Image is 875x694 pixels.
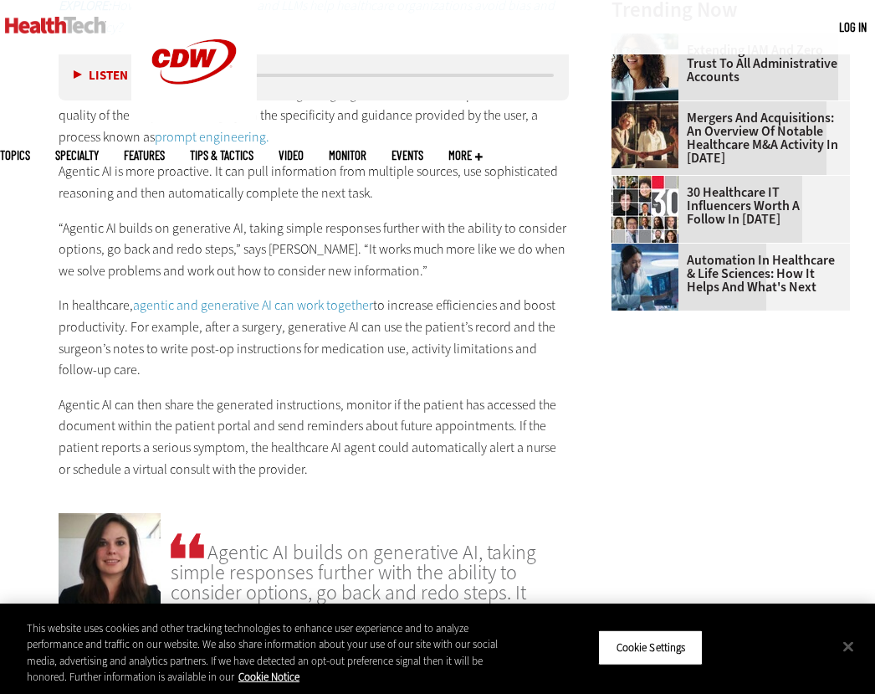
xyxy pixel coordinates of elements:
[611,244,687,257] a: medical researchers looks at images on a monitor in a lab
[124,149,165,162] a: Features
[830,628,867,665] button: Close
[190,149,253,162] a: Tips & Tactics
[59,161,569,203] p: Agentic AI is more proactive. It can pull information from multiple sources, use sophisticated re...
[329,149,366,162] a: MonITor
[131,111,257,128] a: CDW
[5,17,106,33] img: Home
[839,19,867,34] a: Log in
[59,295,569,380] p: In healthcare, to increase efficiencies and boost productivity. For example, after a surgery, gen...
[59,513,161,615] img: Amanda Saunders
[598,630,703,666] button: Cookie Settings
[279,149,304,162] a: Video
[171,530,569,663] span: Agentic AI builds on generative AI, taking simple responses further with the ability to consider ...
[448,149,483,162] span: More
[611,101,678,168] img: business leaders shake hands in conference room
[611,176,678,243] img: collage of influencers
[133,296,373,314] a: agentic and generative AI can work together
[611,176,687,189] a: collage of influencers
[59,394,569,480] p: Agentic AI can then share the generated instructions, monitor if the patient has accessed the doc...
[611,186,840,226] a: 30 Healthcare IT Influencers Worth a Follow in [DATE]
[611,111,840,165] a: Mergers and Acquisitions: An Overview of Notable Healthcare M&A Activity in [DATE]
[55,149,99,162] span: Specialty
[391,149,423,162] a: Events
[611,244,678,311] img: medical researchers looks at images on a monitor in a lab
[59,218,569,282] p: “Agentic AI builds on generative AI, taking simple responses further with the ability to consider...
[27,620,525,686] div: This website uses cookies and other tracking technologies to enhance user experience and to analy...
[238,670,299,684] a: More information about your privacy
[611,254,840,294] a: Automation in Healthcare & Life Sciences: How It Helps and What's Next
[839,18,867,36] div: User menu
